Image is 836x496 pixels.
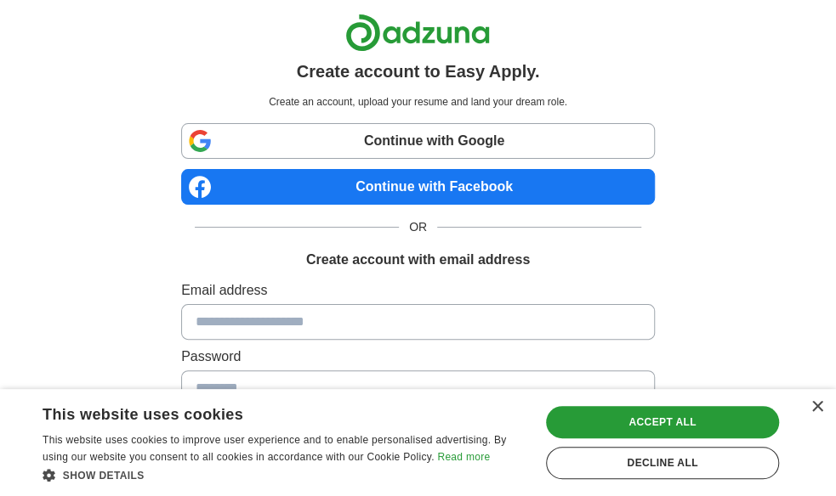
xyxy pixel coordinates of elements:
[546,447,779,479] div: Decline all
[399,218,437,236] span: OR
[810,401,823,414] div: Close
[297,59,540,84] h1: Create account to Easy Apply.
[181,280,655,301] label: Email address
[181,347,655,367] label: Password
[345,14,490,52] img: Adzuna logo
[437,451,490,463] a: Read more, opens a new window
[185,94,651,110] p: Create an account, upload your resume and land your dream role.
[546,406,779,438] div: Accept all
[181,169,655,205] a: Continue with Facebook
[43,399,482,425] div: This website uses cookies
[43,434,506,463] span: This website uses cookies to improve user experience and to enable personalised advertising. By u...
[181,123,655,159] a: Continue with Google
[43,466,525,483] div: Show details
[63,470,145,482] span: Show details
[306,250,530,270] h1: Create account with email address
